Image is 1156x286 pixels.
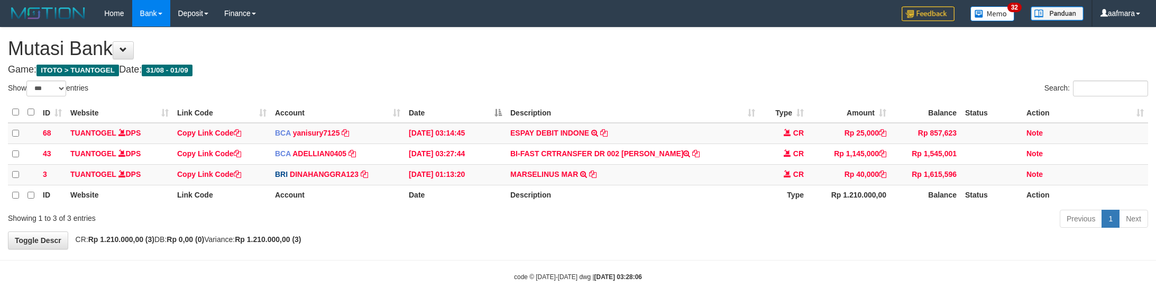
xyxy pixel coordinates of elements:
[173,102,271,123] th: Link Code: activate to sort column ascending
[43,149,51,158] span: 43
[36,65,119,76] span: ITOTO > TUANTOGEL
[891,185,961,205] th: Balance
[39,102,66,123] th: ID: activate to sort column ascending
[506,144,759,164] td: BI-FAST CRTRANSFER DR 002 [PERSON_NAME]
[275,170,288,178] span: BRI
[405,102,506,123] th: Date: activate to sort column descending
[1031,6,1084,21] img: panduan.png
[66,102,173,123] th: Website: activate to sort column ascending
[808,123,891,144] td: Rp 25,000
[342,129,349,137] a: Copy yanisury7125 to clipboard
[26,81,66,96] select: Showentries
[514,273,642,281] small: code © [DATE]-[DATE] dwg |
[1022,185,1148,205] th: Action
[891,123,961,144] td: Rp 857,623
[891,144,961,164] td: Rp 1,545,001
[808,102,891,123] th: Amount: activate to sort column ascending
[361,170,368,178] a: Copy DINAHANGGRA123 to clipboard
[589,170,597,178] a: Copy MARSELINUS MAR to clipboard
[70,129,116,137] a: TUANTOGEL
[275,129,291,137] span: BCA
[1007,3,1022,12] span: 32
[66,185,173,205] th: Website
[290,170,359,178] a: DINAHANGGRA123
[879,149,886,158] a: Copy Rp 1,145,000 to clipboard
[8,81,88,96] label: Show entries
[510,170,578,178] a: MARSELINUS MAR
[8,5,88,21] img: MOTION_logo.png
[405,164,506,185] td: [DATE] 01:13:20
[66,144,173,164] td: DPS
[961,102,1022,123] th: Status
[1026,149,1043,158] a: Note
[177,170,241,178] a: Copy Link Code
[1060,210,1102,228] a: Previous
[292,149,346,158] a: ADELLIAN0405
[1073,81,1148,96] input: Search:
[88,235,154,244] strong: Rp 1.210.000,00 (3)
[43,170,47,178] span: 3
[1026,170,1043,178] a: Note
[39,185,66,205] th: ID
[692,149,700,158] a: Copy BI-FAST CRTRANSFER DR 002 ARI APRIYANDI to clipboard
[793,170,804,178] span: CR
[808,185,891,205] th: Rp 1.210.000,00
[879,129,886,137] a: Copy Rp 25,000 to clipboard
[891,102,961,123] th: Balance
[506,185,759,205] th: Description
[405,123,506,144] td: [DATE] 03:14:45
[177,129,241,137] a: Copy Link Code
[271,185,405,205] th: Account
[970,6,1015,21] img: Button%20Memo.svg
[902,6,955,21] img: Feedback.jpg
[600,129,608,137] a: Copy ESPAY DEBIT INDONE to clipboard
[759,185,808,205] th: Type
[173,185,271,205] th: Link Code
[8,38,1148,59] h1: Mutasi Bank
[1102,210,1120,228] a: 1
[594,273,642,281] strong: [DATE] 03:28:06
[167,235,204,244] strong: Rp 0,00 (0)
[177,149,241,158] a: Copy Link Code
[142,65,192,76] span: 31/08 - 01/09
[793,149,804,158] span: CR
[793,129,804,137] span: CR
[808,144,891,164] td: Rp 1,145,000
[70,170,116,178] a: TUANTOGEL
[8,65,1148,75] h4: Game: Date:
[293,129,340,137] a: yanisury7125
[70,149,116,158] a: TUANTOGEL
[961,185,1022,205] th: Status
[506,102,759,123] th: Description: activate to sort column ascending
[1026,129,1043,137] a: Note
[275,149,291,158] span: BCA
[348,149,356,158] a: Copy ADELLIAN0405 to clipboard
[8,209,474,224] div: Showing 1 to 3 of 3 entries
[1119,210,1148,228] a: Next
[808,164,891,185] td: Rp 40,000
[759,102,808,123] th: Type: activate to sort column ascending
[879,170,886,178] a: Copy Rp 40,000 to clipboard
[43,129,51,137] span: 68
[235,235,301,244] strong: Rp 1.210.000,00 (3)
[405,185,506,205] th: Date
[1022,102,1148,123] th: Action: activate to sort column ascending
[891,164,961,185] td: Rp 1,615,596
[8,231,68,249] a: Toggle Descr
[510,129,589,137] a: ESPAY DEBIT INDONE
[70,235,301,244] span: CR: DB: Variance:
[66,123,173,144] td: DPS
[1044,81,1148,96] label: Search:
[271,102,405,123] th: Account: activate to sort column ascending
[66,164,173,185] td: DPS
[405,144,506,164] td: [DATE] 03:27:44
